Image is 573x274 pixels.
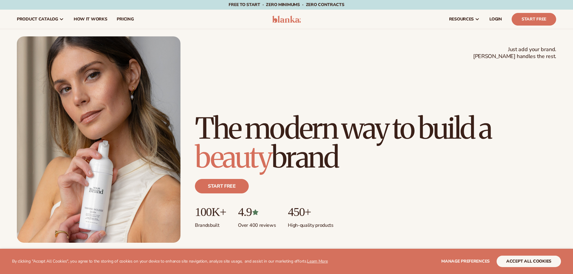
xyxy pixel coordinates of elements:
img: logo [272,16,301,23]
span: Manage preferences [441,258,490,264]
span: Free to start · ZERO minimums · ZERO contracts [229,2,344,8]
span: How It Works [74,17,107,22]
a: pricing [112,10,138,29]
span: beauty [195,139,271,175]
button: Manage preferences [441,256,490,267]
a: Learn More [307,258,328,264]
p: Over 400 reviews [238,219,276,229]
button: accept all cookies [497,256,561,267]
a: Start free [195,179,249,193]
a: resources [444,10,485,29]
p: 4.9 [238,205,276,219]
span: Just add your brand. [PERSON_NAME] handles the rest. [473,46,556,60]
img: Female holding tanning mousse. [17,36,180,243]
span: product catalog [17,17,58,22]
p: Brands built [195,219,226,229]
span: pricing [117,17,134,22]
span: LOGIN [489,17,502,22]
a: product catalog [12,10,69,29]
span: resources [449,17,474,22]
a: How It Works [69,10,112,29]
a: LOGIN [485,10,507,29]
p: 100K+ [195,205,226,219]
p: High-quality products [288,219,333,229]
p: 450+ [288,205,333,219]
h1: The modern way to build a brand [195,114,556,172]
p: By clicking "Accept All Cookies", you agree to the storing of cookies on your device to enhance s... [12,259,328,264]
a: Start Free [512,13,556,26]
